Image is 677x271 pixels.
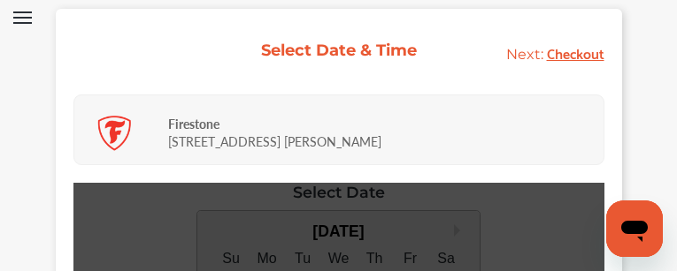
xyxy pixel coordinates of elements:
[96,116,132,151] img: logo-firestone.png
[506,46,604,63] a: Next: Checkout
[13,11,32,25] button: Open Menu
[168,102,599,159] div: [STREET_ADDRESS] [PERSON_NAME]
[547,41,604,64] span: Checkout
[259,41,418,60] div: Select Date & Time
[168,115,219,132] strong: Firestone
[606,200,663,257] iframe: Button to launch messaging window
